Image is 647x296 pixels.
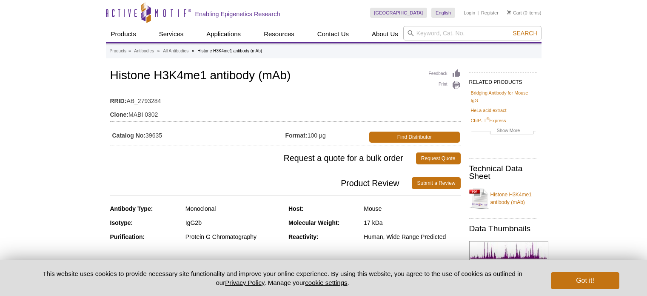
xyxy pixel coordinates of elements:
p: This website uses cookies to provide necessary site functionality and improve your online experie... [28,269,537,287]
a: Login [464,10,475,16]
li: Histone H3K4me1 antibody (mAb) [197,49,262,53]
strong: RRID: [110,97,127,105]
strong: Clone: [110,111,129,118]
li: » [157,49,160,53]
td: 39635 [110,126,285,144]
li: (0 items) [507,8,542,18]
td: AB_2793284 [110,92,461,106]
div: Monoclonal [185,205,282,213]
a: Histone H3K4me1 antibody (mAb) [469,186,537,211]
strong: Antibody Type: [110,205,153,212]
h2: Enabling Epigenetics Research [195,10,280,18]
strong: Purification: [110,233,145,240]
strong: Molecular Weight: [288,219,339,226]
a: Services [154,26,189,42]
strong: Catalog No: [112,132,146,139]
a: English [431,8,455,18]
a: Bridging Antibody for Mouse IgG [471,89,536,104]
a: About Us [367,26,403,42]
div: Mouse [364,205,460,213]
a: Submit a Review [412,177,460,189]
a: Print [429,80,461,90]
h2: Data Thumbnails [469,225,537,233]
img: Your Cart [507,10,511,14]
h2: RELATED PRODUCTS [469,72,537,88]
button: Search [510,29,540,37]
sup: ® [487,117,490,121]
a: HeLa acid extract [471,106,507,114]
li: » [128,49,131,53]
li: | [478,8,479,18]
td: MABI 0302 [110,106,461,119]
a: Show More [471,126,536,136]
strong: Reactivity: [288,233,319,240]
a: Privacy Policy [225,279,264,286]
div: Human, Wide Range Predicted [364,233,460,241]
span: Product Review [110,177,412,189]
strong: Isotype: [110,219,133,226]
div: IgG2b [185,219,282,227]
a: ChIP-IT®Express [471,117,506,124]
a: Antibodies [134,47,154,55]
button: Got it! [551,272,619,289]
a: Resources [259,26,299,42]
a: Cart [507,10,522,16]
div: 17 kDa [364,219,460,227]
strong: Format: [285,132,308,139]
a: Request Quote [416,152,461,164]
h2: Technical Data Sheet [469,165,537,180]
a: Products [106,26,141,42]
a: Feedback [429,69,461,78]
a: Products [110,47,126,55]
a: Find Distributor [369,132,459,143]
a: [GEOGRAPHIC_DATA] [370,8,428,18]
a: Applications [201,26,246,42]
div: Protein G Chromatography [185,233,282,241]
img: Histone H3K4me1 antibody (mAb) tested by ChIP-Seq. [469,241,548,292]
span: Search [513,30,537,37]
td: 100 µg [285,126,368,144]
a: Register [481,10,499,16]
a: All Antibodies [163,47,188,55]
strong: Host: [288,205,304,212]
h1: Histone H3K4me1 antibody (mAb) [110,69,461,83]
li: » [192,49,194,53]
input: Keyword, Cat. No. [403,26,542,40]
span: Request a quote for a bulk order [110,152,416,164]
a: Contact Us [312,26,354,42]
button: cookie settings [305,279,347,286]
